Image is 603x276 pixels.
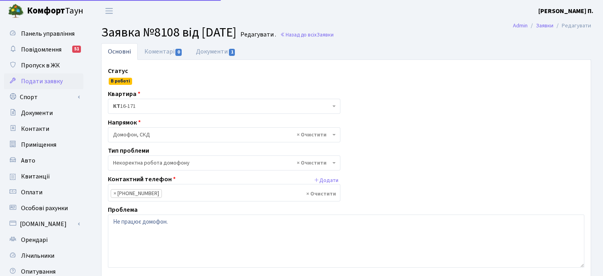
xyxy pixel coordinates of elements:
[4,200,83,216] a: Особові рахунки
[99,4,119,17] button: Переключити навігацію
[113,190,116,197] span: ×
[21,236,48,244] span: Орендарі
[21,251,54,260] span: Лічильники
[8,3,24,19] img: logo.png
[21,109,53,117] span: Документи
[4,153,83,169] a: Авто
[101,43,138,60] a: Основні
[21,204,68,213] span: Особові рахунки
[21,140,56,149] span: Приміщення
[108,205,138,215] label: Проблема
[189,43,242,60] a: Документи
[317,31,334,38] span: Заявки
[4,169,83,184] a: Квитанції
[138,43,189,60] a: Коментарі
[4,57,83,73] a: Пропуск в ЖК
[239,31,276,38] small: Редагувати .
[21,29,75,38] span: Панель управління
[536,21,553,30] a: Заявки
[108,174,176,184] label: Контактний телефон
[108,89,140,99] label: Квартира
[111,189,162,198] li: 096-777-18-88
[108,215,584,268] textarea: Не працює домофон.
[21,45,61,54] span: Повідомлення
[21,156,35,165] span: Авто
[4,232,83,248] a: Орендарі
[4,216,83,232] a: [DOMAIN_NAME]
[297,159,326,167] span: Видалити всі елементи
[4,121,83,137] a: Контакти
[108,99,340,114] span: <b>КТ</b>&nbsp;&nbsp;&nbsp;&nbsp;16-171
[553,21,591,30] li: Редагувати
[21,125,49,133] span: Контакти
[21,61,60,70] span: Пропуск в ЖК
[538,7,593,15] b: [PERSON_NAME] П.
[4,248,83,264] a: Лічильники
[21,267,56,276] span: Опитування
[4,42,83,57] a: Повідомлення51
[101,23,236,42] span: Заявка №8108 від [DATE]
[229,49,235,56] span: 1
[280,31,334,38] a: Назад до всіхЗаявки
[312,174,340,187] button: Додати
[109,78,132,85] span: В роботі
[4,184,83,200] a: Оплати
[27,4,65,17] b: Комфорт
[513,21,528,30] a: Admin
[501,17,603,34] nav: breadcrumb
[27,4,83,18] span: Таун
[297,131,326,139] span: Видалити всі елементи
[175,49,182,56] span: 0
[21,77,63,86] span: Подати заявку
[108,155,340,171] span: Некоректна робота домофону
[306,190,336,198] span: Видалити всі елементи
[108,118,141,127] label: Напрямок
[21,172,50,181] span: Квитанції
[4,26,83,42] a: Панель управління
[108,146,149,155] label: Тип проблеми
[4,105,83,121] a: Документи
[113,131,330,139] span: Домофон, СКД
[113,102,120,110] b: КТ
[538,6,593,16] a: [PERSON_NAME] П.
[4,89,83,105] a: Спорт
[21,188,42,197] span: Оплати
[108,66,128,76] label: Статус
[4,137,83,153] a: Приміщення
[113,159,330,167] span: Некоректна робота домофону
[108,127,340,142] span: Домофон, СКД
[72,46,81,53] div: 51
[113,102,330,110] span: <b>КТ</b>&nbsp;&nbsp;&nbsp;&nbsp;16-171
[4,73,83,89] a: Подати заявку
